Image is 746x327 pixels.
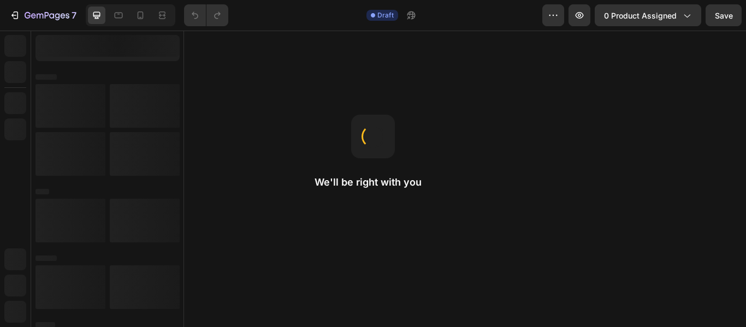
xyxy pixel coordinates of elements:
span: Draft [377,10,394,20]
button: 7 [4,4,81,26]
div: Undo/Redo [184,4,228,26]
button: Save [706,4,742,26]
h2: We'll be right with you [315,176,431,189]
span: Save [715,11,733,20]
button: 0 product assigned [595,4,701,26]
p: 7 [72,9,76,22]
span: 0 product assigned [604,10,677,21]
